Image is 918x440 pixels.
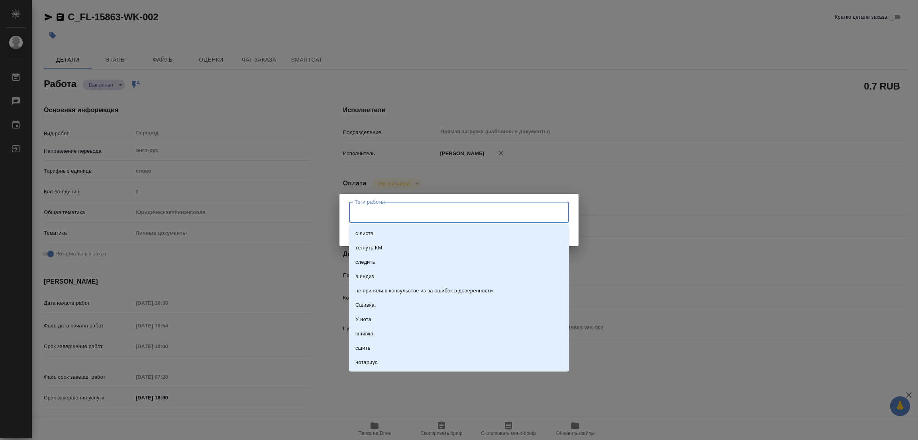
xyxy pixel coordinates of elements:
[355,358,377,366] p: нотариус
[355,230,373,238] p: с листа
[355,330,373,338] p: сшивка
[355,301,375,309] p: Сшивка
[355,258,375,266] p: следить
[355,244,382,252] p: тегнуть КМ
[355,287,493,295] p: не приняли в консульстве из-за ошибок в доверенности
[355,273,374,280] p: в индиз
[355,344,371,352] p: сшить
[355,315,371,323] p: У нота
